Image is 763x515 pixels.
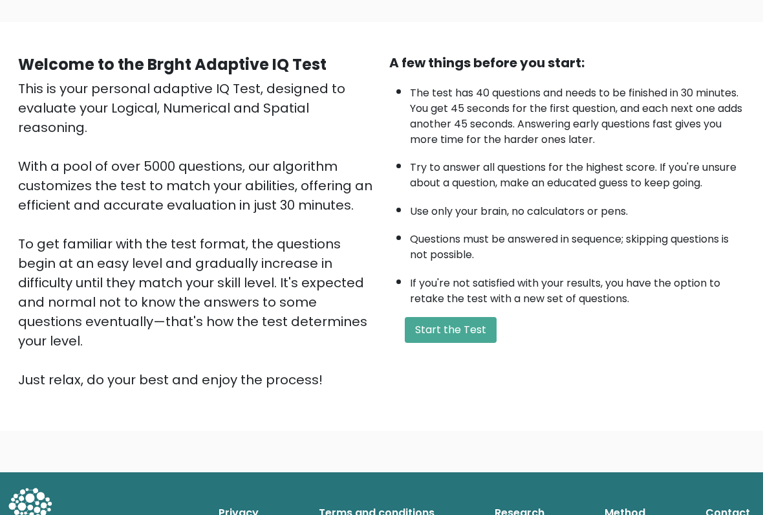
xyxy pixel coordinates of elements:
div: A few things before you start: [389,53,745,72]
li: Use only your brain, no calculators or pens. [410,197,745,219]
li: Questions must be answered in sequence; skipping questions is not possible. [410,225,745,263]
button: Start the Test [405,317,497,343]
b: Welcome to the Brght Adaptive IQ Test [18,54,327,75]
li: Try to answer all questions for the highest score. If you're unsure about a question, make an edu... [410,153,745,191]
li: If you're not satisfied with your results, you have the option to retake the test with a new set ... [410,269,745,307]
li: The test has 40 questions and needs to be finished in 30 minutes. You get 45 seconds for the firs... [410,79,745,148]
div: This is your personal adaptive IQ Test, designed to evaluate your Logical, Numerical and Spatial ... [18,79,374,389]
